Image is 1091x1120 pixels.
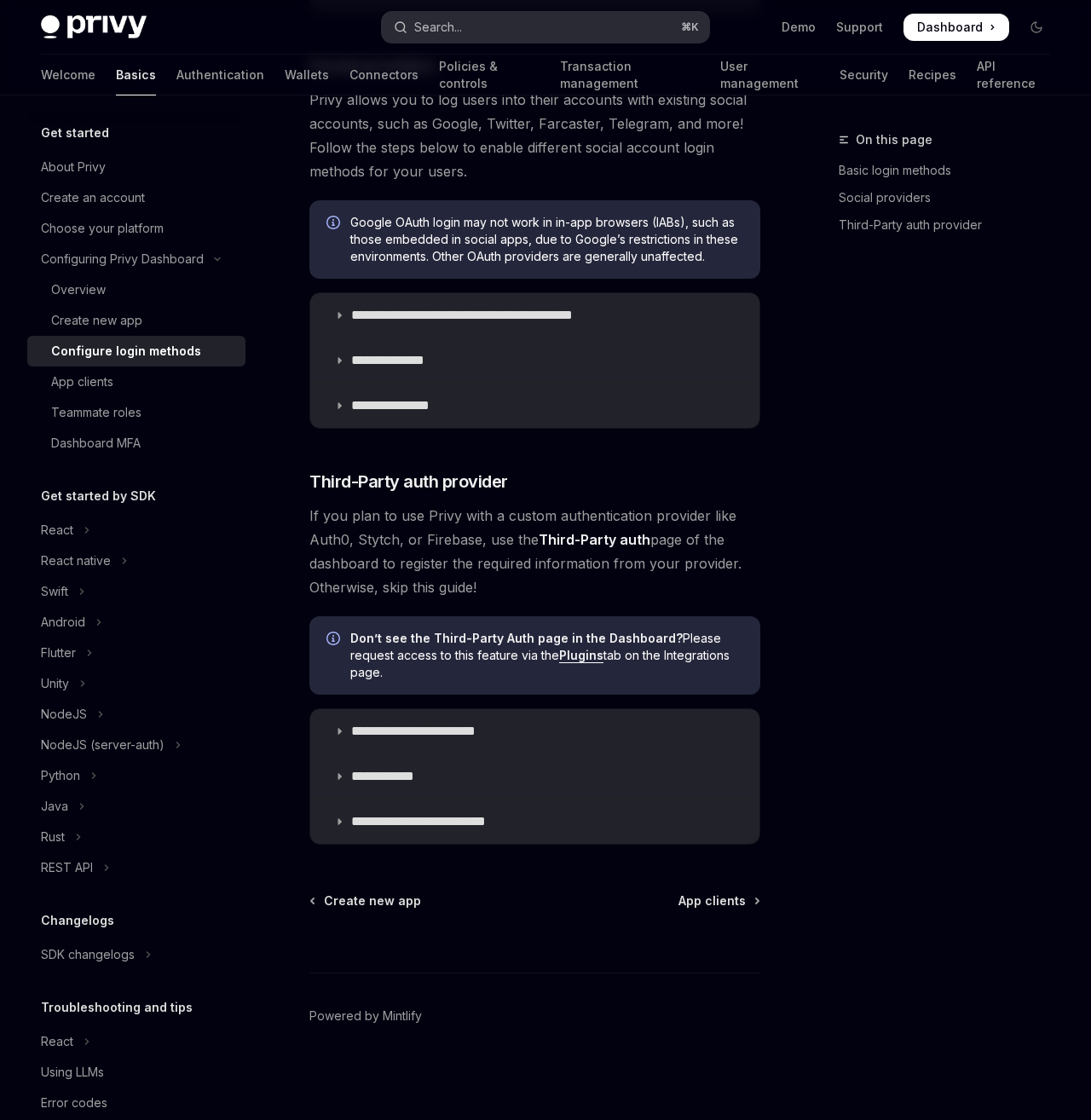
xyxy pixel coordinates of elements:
button: Toggle React section [27,1026,245,1057]
button: Toggle React section [27,515,245,546]
img: dark logo [41,15,147,39]
a: Create new app [311,892,421,909]
div: Search... [414,17,462,38]
div: React native [41,551,111,571]
button: Toggle Unity section [27,668,245,699]
div: Overview [51,280,106,300]
a: Demo [782,19,816,36]
a: Security [840,55,888,95]
a: Social providers [839,184,1064,211]
button: Toggle REST API section [27,852,245,883]
h5: Troubleshooting and tips [41,997,193,1018]
strong: Don’t see the Third-Party Auth page in the Dashboard? [350,631,683,645]
a: Recipes [909,55,956,95]
span: If you plan to use Privy with a custom authentication provider like Auth0, Stytch, or Firebase, u... [309,504,760,599]
div: Swift [41,581,68,602]
h5: Changelogs [41,910,114,931]
button: Toggle React native section [27,546,245,576]
a: Configure login methods [27,336,245,367]
a: Create new app [27,305,245,336]
span: On this page [856,130,932,150]
button: Toggle Python section [27,760,245,791]
a: Support [836,19,883,36]
div: REST API [41,857,93,878]
button: Toggle SDK changelogs section [27,939,245,970]
a: Third-Party auth provider [839,211,1064,239]
a: About Privy [27,152,245,182]
svg: Info [326,216,343,233]
a: Create an account [27,182,245,213]
a: Wallets [285,55,329,95]
a: User management [720,55,819,95]
div: Using LLMs [41,1062,104,1082]
div: NodeJS [41,704,87,725]
span: Please request access to this feature via the tab on the Integrations page. [350,630,743,681]
button: Toggle NodeJS (server-auth) section [27,730,245,760]
div: React [41,520,73,540]
div: SDK changelogs [41,944,135,965]
button: Toggle dark mode [1023,14,1050,41]
a: Teammate roles [27,397,245,428]
div: Python [41,765,80,786]
div: Android [41,612,85,632]
h5: Get started by SDK [41,486,156,506]
a: Choose your platform [27,213,245,244]
div: Teammate roles [51,402,141,423]
h5: Get started [41,123,109,143]
a: API reference [977,55,1050,95]
span: Google OAuth login may not work in in-app browsers (IABs), such as those embedded in social apps,... [350,214,743,265]
div: About Privy [41,157,106,177]
a: Basic login methods [839,157,1064,184]
div: NodeJS (server-auth) [41,735,165,755]
div: React [41,1031,73,1052]
a: Basics [116,55,156,95]
div: Configuring Privy Dashboard [41,249,204,269]
div: Choose your platform [41,218,164,239]
a: Using LLMs [27,1057,245,1088]
div: Unity [41,673,69,694]
div: Create new app [51,310,142,331]
a: App clients [678,892,759,909]
a: Connectors [349,55,419,95]
a: Error codes [27,1088,245,1118]
span: Dashboard [917,19,983,36]
button: Toggle Swift section [27,576,245,607]
a: Powered by Mintlify [309,1007,422,1025]
a: Authentication [176,55,264,95]
a: Plugins [559,648,603,663]
button: Toggle Android section [27,607,245,638]
a: Dashboard MFA [27,428,245,459]
a: App clients [27,367,245,397]
strong: Third-Party auth [539,531,650,548]
span: App clients [678,892,746,909]
div: App clients [51,372,113,392]
span: Privy allows you to log users into their accounts with existing social accounts, such as Google, ... [309,88,760,183]
a: Policies & controls [439,55,540,95]
a: Dashboard [903,14,1009,41]
a: Welcome [41,55,95,95]
div: Dashboard MFA [51,433,141,453]
a: Transaction management [560,55,699,95]
div: Configure login methods [51,341,201,361]
button: Toggle Flutter section [27,638,245,668]
span: Third-Party auth provider [309,470,508,494]
div: Rust [41,827,65,847]
span: Create new app [324,892,421,909]
div: Java [41,796,68,817]
button: Toggle Rust section [27,822,245,852]
button: Toggle NodeJS section [27,699,245,730]
span: ⌘ K [681,20,699,34]
div: Flutter [41,643,76,663]
button: Toggle Configuring Privy Dashboard section [27,244,245,274]
div: Create an account [41,188,145,208]
a: Overview [27,274,245,305]
svg: Info [326,632,343,649]
button: Open search [382,12,709,43]
div: Error codes [41,1093,107,1113]
button: Toggle Java section [27,791,245,822]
